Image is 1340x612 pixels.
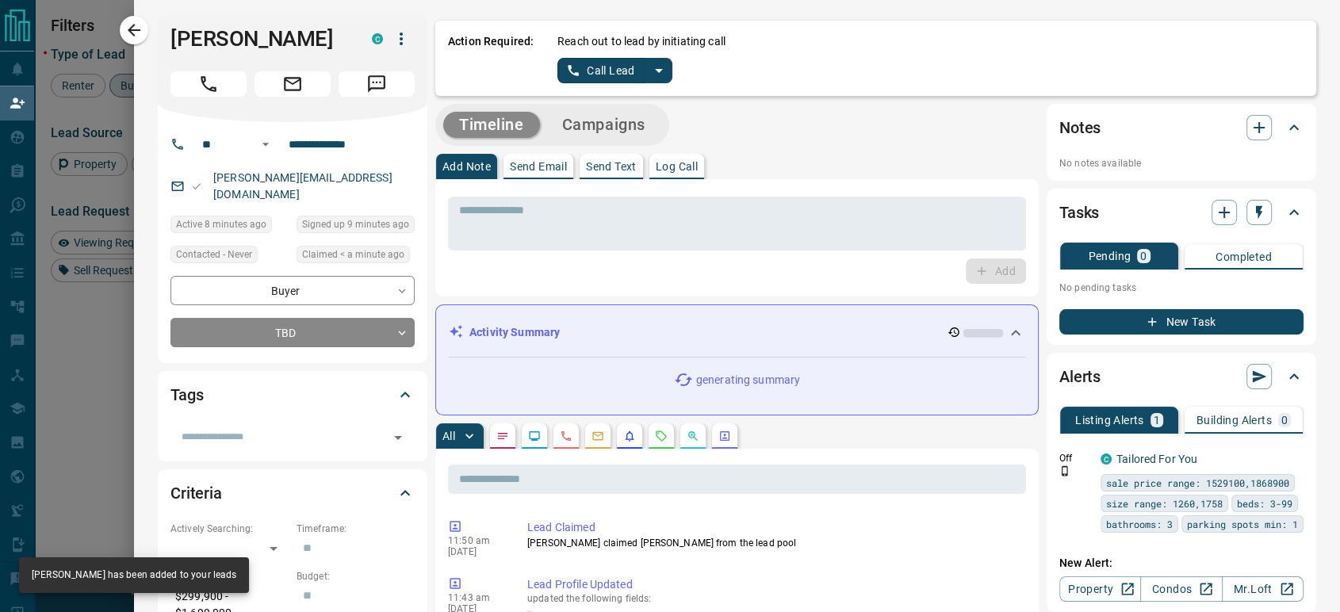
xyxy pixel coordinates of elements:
button: New Task [1059,309,1304,335]
button: Call Lead [557,58,645,83]
a: Condos [1140,576,1222,602]
div: Notes [1059,109,1304,147]
p: No pending tasks [1059,276,1304,300]
div: [PERSON_NAME] has been added to your leads [32,562,236,588]
div: Alerts [1059,358,1304,396]
span: size range: 1260,1758 [1106,495,1223,511]
div: Mon Aug 18 2025 [297,246,415,268]
button: Timeline [443,112,540,138]
div: condos.ca [372,33,383,44]
p: 1 [1154,415,1160,426]
svg: Opportunities [687,430,699,442]
div: Mon Aug 18 2025 [297,216,415,238]
svg: Email Valid [191,181,202,192]
span: Message [339,71,415,97]
span: Email [255,71,331,97]
svg: Requests [655,430,668,442]
span: sale price range: 1529100,1868900 [1106,475,1289,491]
p: Pending [1088,251,1131,262]
p: Lead Claimed [527,519,1020,536]
div: Buyer [170,276,415,305]
p: Building Alerts [1196,415,1272,426]
div: Tags [170,376,415,414]
p: Send Text [586,161,637,172]
h2: Alerts [1059,364,1101,389]
span: Call [170,71,247,97]
button: Open [256,135,275,154]
p: No notes available [1059,156,1304,170]
p: 0 [1140,251,1147,262]
div: Mon Aug 18 2025 [170,216,289,238]
h2: Tasks [1059,200,1099,225]
svg: Notes [496,430,509,442]
p: 11:43 am [448,592,503,603]
span: bathrooms: 3 [1106,516,1173,532]
span: Contacted - Never [176,247,252,262]
p: Actively Searching: [170,522,289,536]
div: Tasks [1059,193,1304,231]
svg: Listing Alerts [623,430,636,442]
p: Action Required: [448,33,534,83]
p: Completed [1216,251,1272,262]
span: parking spots min: 1 [1187,516,1298,532]
h1: [PERSON_NAME] [170,26,348,52]
p: [DATE] [448,546,503,557]
a: Tailored For You [1116,453,1197,465]
a: Property [1059,576,1141,602]
span: Signed up 9 minutes ago [302,216,409,232]
p: Off [1059,451,1091,465]
span: Claimed < a minute ago [302,247,404,262]
button: Open [387,426,409,449]
p: Reach out to lead by initiating call [557,33,726,50]
svg: Agent Actions [718,430,731,442]
svg: Push Notification Only [1059,465,1070,476]
div: split button [557,58,672,83]
a: Mr.Loft [1222,576,1304,602]
span: beds: 3-99 [1237,495,1292,511]
p: Listing Alerts [1075,415,1144,426]
p: Lead Profile Updated [527,576,1020,593]
p: updated the following fields: [527,593,1020,604]
p: [PERSON_NAME] claimed [PERSON_NAME] from the lead pool [527,536,1020,550]
svg: Emails [592,430,604,442]
span: Active 8 minutes ago [176,216,266,232]
p: Timeframe: [297,522,415,536]
p: Add Note [442,161,491,172]
p: Log Call [656,161,698,172]
a: [PERSON_NAME][EMAIL_ADDRESS][DOMAIN_NAME] [213,171,392,201]
div: Criteria [170,474,415,512]
p: 0 [1281,415,1288,426]
p: Budget: [297,569,415,583]
p: generating summary [696,372,800,388]
p: 11:50 am [448,535,503,546]
p: New Alert: [1059,555,1304,572]
div: TBD [170,318,415,347]
button: Campaigns [546,112,661,138]
svg: Lead Browsing Activity [528,430,541,442]
div: Activity Summary [449,318,1025,347]
h2: Notes [1059,115,1101,140]
div: condos.ca [1101,453,1112,465]
svg: Calls [560,430,572,442]
h2: Criteria [170,480,222,506]
p: Activity Summary [469,324,560,341]
p: All [442,430,455,442]
p: Send Email [510,161,567,172]
h2: Tags [170,382,203,407]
